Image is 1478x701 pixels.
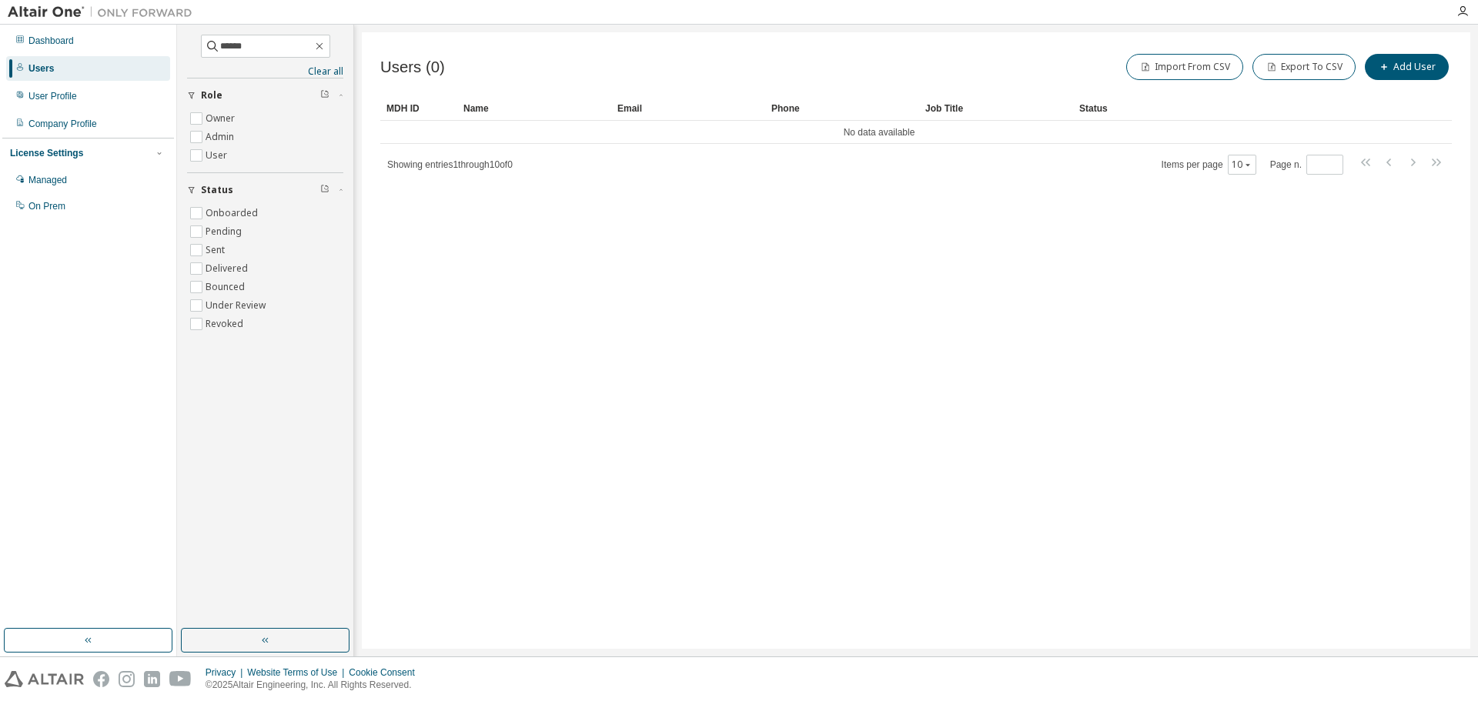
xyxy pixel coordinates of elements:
[386,96,451,121] div: MDH ID
[10,147,83,159] div: License Settings
[187,65,343,78] a: Clear all
[320,89,329,102] span: Clear filter
[380,58,445,76] span: Users (0)
[201,184,233,196] span: Status
[28,174,67,186] div: Managed
[463,96,605,121] div: Name
[206,296,269,315] label: Under Review
[380,121,1378,144] td: No data available
[206,128,237,146] label: Admin
[206,146,230,165] label: User
[206,315,246,333] label: Revoked
[1162,155,1256,175] span: Items per page
[387,159,513,170] span: Showing entries 1 through 10 of 0
[28,62,54,75] div: Users
[28,90,77,102] div: User Profile
[1126,54,1243,80] button: Import From CSV
[206,241,228,259] label: Sent
[206,666,247,679] div: Privacy
[169,671,192,687] img: youtube.svg
[1079,96,1372,121] div: Status
[206,204,261,222] label: Onboarded
[5,671,84,687] img: altair_logo.svg
[206,222,245,241] label: Pending
[144,671,160,687] img: linkedin.svg
[28,35,74,47] div: Dashboard
[187,78,343,112] button: Role
[1252,54,1356,80] button: Export To CSV
[93,671,109,687] img: facebook.svg
[925,96,1067,121] div: Job Title
[28,118,97,130] div: Company Profile
[28,200,65,212] div: On Prem
[8,5,200,20] img: Altair One
[206,259,251,278] label: Delivered
[206,278,248,296] label: Bounced
[349,666,423,679] div: Cookie Consent
[1232,159,1252,171] button: 10
[617,96,759,121] div: Email
[187,173,343,207] button: Status
[1270,155,1343,175] span: Page n.
[1365,54,1449,80] button: Add User
[771,96,913,121] div: Phone
[320,184,329,196] span: Clear filter
[206,109,238,128] label: Owner
[201,89,222,102] span: Role
[119,671,135,687] img: instagram.svg
[247,666,349,679] div: Website Terms of Use
[206,679,424,692] p: © 2025 Altair Engineering, Inc. All Rights Reserved.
